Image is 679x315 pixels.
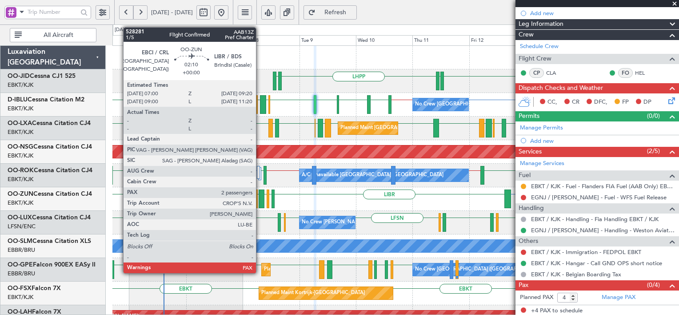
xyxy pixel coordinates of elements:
a: CLA [546,69,566,77]
a: EBKT/KJK [8,199,33,207]
span: (0/4) [647,280,660,290]
a: EBKT/KJK [8,293,33,301]
a: EBKT / KJK - Fuel - Flanders FIA Fuel (AAB Only) EBKT / KJK [531,182,675,190]
div: Thu 11 [412,35,469,46]
a: EBKT/KJK [8,152,33,160]
span: Flight Crew [519,54,551,64]
a: Manage Services [520,159,564,168]
span: OO-NSG [8,144,33,150]
a: OO-FSXFalcon 7X [8,285,61,291]
a: OO-ROKCessna Citation CJ4 [8,167,92,174]
span: Dispatch Checks and Weather [519,83,603,93]
div: FO [618,68,633,78]
span: D-IBLU [8,97,28,103]
div: Planned Maint Kortrijk-[GEOGRAPHIC_DATA] [261,287,365,300]
div: No Crew [GEOGRAPHIC_DATA] ([GEOGRAPHIC_DATA] National) [415,263,564,276]
div: No Crew [PERSON_NAME] ([PERSON_NAME]) [302,216,408,229]
span: DP [643,98,651,107]
a: EBKT/KJK [8,105,33,113]
a: EGNJ / [PERSON_NAME] - Handling - Weston Aviation EGNJ / [GEOGRAPHIC_DATA] [531,226,675,234]
div: Planned Maint [GEOGRAPHIC_DATA] ([GEOGRAPHIC_DATA] National) [264,263,425,276]
div: [DATE] [115,26,130,34]
span: CR [572,98,579,107]
span: (2/5) [647,146,660,156]
span: FP [622,98,629,107]
a: OO-SLMCessna Citation XLS [8,238,91,244]
span: [DATE] - [DATE] [151,8,193,16]
span: OO-JID [8,73,30,79]
a: Manage Permits [520,124,563,133]
span: Fuel [519,170,531,181]
span: CC, [547,98,557,107]
span: OO-SLM [8,238,32,244]
a: OO-LXACessna Citation CJ4 [8,120,91,126]
a: EBKT / KJK - Belgian Boarding Tax [531,271,621,278]
a: OO-ZUNCessna Citation CJ4 [8,191,92,197]
div: No Crew [GEOGRAPHIC_DATA] ([GEOGRAPHIC_DATA] National) [415,98,564,111]
a: EBKT/KJK [8,81,33,89]
span: Crew [519,30,534,40]
a: OO-GPEFalcon 900EX EASy II [8,262,96,268]
div: Tue 9 [300,35,356,46]
div: Sun 7 [186,35,243,46]
span: OO-FSX [8,285,32,291]
button: All Aircraft [10,28,96,42]
button: Refresh [304,5,357,20]
div: Planned Maint [GEOGRAPHIC_DATA] ([GEOGRAPHIC_DATA] National) [340,121,501,135]
span: OO-LUX [8,214,32,221]
span: Leg Information [519,19,563,29]
a: EBKT / KJK - Hangar - Call GND OPS short notice [531,259,662,267]
span: OO-LAH [8,309,32,315]
div: Fri 12 [469,35,526,46]
a: EBKT/KJK [8,128,33,136]
div: Add new [530,137,675,145]
span: Handling [519,203,544,214]
div: A/C Unavailable [GEOGRAPHIC_DATA]-[GEOGRAPHIC_DATA] [302,169,443,182]
span: Refresh [317,9,354,16]
a: EGNJ / [PERSON_NAME] - Fuel - WFS Fuel Release [531,194,667,201]
div: Add new [530,9,675,17]
a: EBBR/BRU [8,270,35,278]
a: EBKT / KJK - Immigration - FEDPOL EBKT [531,248,641,256]
span: OO-LXA [8,120,32,126]
a: OO-JIDCessna CJ1 525 [8,73,76,79]
a: OO-LUXCessna Citation CJ4 [8,214,91,221]
span: OO-ZUN [8,191,33,197]
div: Sat 6 [129,35,186,46]
span: Others [519,236,538,246]
div: CP [529,68,544,78]
a: OO-LAHFalcon 7X [8,309,61,315]
a: D-IBLUCessna Citation M2 [8,97,84,103]
a: HEL [635,69,655,77]
div: Mon 8 [243,35,299,46]
span: All Aircraft [24,32,93,38]
input: Trip Number [28,5,78,19]
a: EBKT / KJK - Handling - Fia Handling EBKT / KJK [531,215,659,223]
span: (0/0) [647,111,660,121]
a: Schedule Crew [520,42,559,51]
label: Planned PAX [520,293,553,302]
span: Pax [519,280,528,291]
span: Permits [519,111,539,121]
span: OO-GPE [8,262,33,268]
span: OO-ROK [8,167,34,174]
a: OO-NSGCessna Citation CJ4 [8,144,92,150]
span: Services [519,147,542,157]
div: Wed 10 [356,35,412,46]
a: EBBR/BRU [8,246,35,254]
span: DFC, [594,98,607,107]
a: EBKT/KJK [8,175,33,183]
a: Manage PAX [602,293,635,302]
a: LFSN/ENC [8,222,36,230]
